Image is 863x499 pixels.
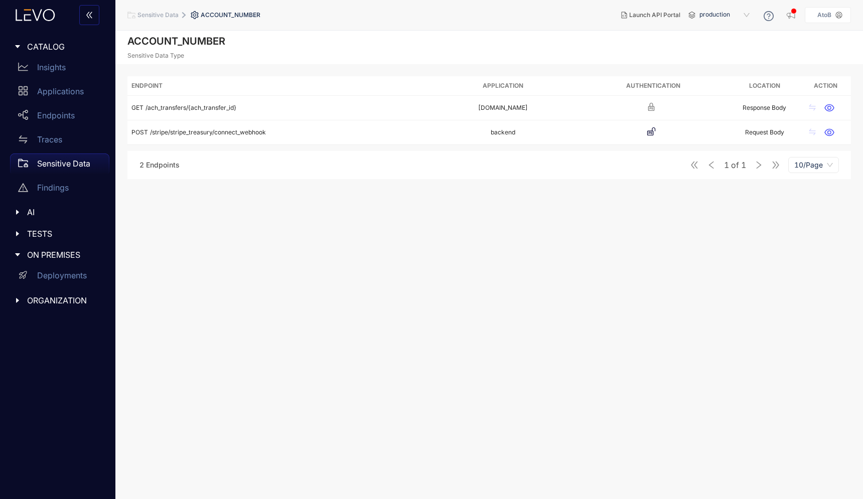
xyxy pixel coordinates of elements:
[741,160,746,170] span: 1
[10,81,109,105] a: Applications
[137,12,179,19] span: Sensitive Data
[804,124,820,140] button: swap
[10,105,109,129] a: Endpoints
[37,63,66,72] p: Insights
[6,290,109,311] div: ORGANIZATION
[428,120,578,145] td: backend
[27,296,101,305] span: ORGANIZATION
[10,178,109,202] a: Findings
[14,43,21,50] span: caret-right
[131,104,143,111] span: GET
[6,36,109,57] div: CATALOG
[14,297,21,304] span: caret-right
[724,160,746,170] span: of
[150,128,266,136] span: /stripe/stripe_treasury/connect_webhook
[699,7,752,23] span: production
[127,52,851,59] p: Sensitive Data Type
[18,183,28,193] span: warning
[428,76,578,96] th: Application
[578,76,728,96] th: Authentication
[729,96,801,120] td: Response Body
[37,183,69,192] p: Findings
[794,157,833,173] span: 10/Page
[37,271,87,280] p: Deployments
[146,104,236,111] span: /ach_transfers/{ach_transfer_id}
[27,208,101,217] span: AI
[6,244,109,265] div: ON PREMISES
[201,12,260,19] span: ACCOUNT_NUMBER
[127,36,851,47] h2: ACCOUNT_NUMBER
[10,266,109,290] a: Deployments
[27,229,101,238] span: TESTS
[6,223,109,244] div: TESTS
[37,135,62,144] p: Traces
[37,87,84,96] p: Applications
[729,76,801,96] th: Location
[629,12,680,19] span: Launch API Portal
[127,76,428,96] th: Endpoint
[37,111,75,120] p: Endpoints
[85,11,93,20] span: double-left
[10,153,109,178] a: Sensitive Data
[27,42,101,51] span: CATALOG
[724,160,729,170] span: 1
[191,11,201,19] span: setting
[14,209,21,216] span: caret-right
[6,202,109,223] div: AI
[139,160,180,169] span: 2 Endpoints
[800,76,851,96] th: Action
[729,120,801,145] td: Request Body
[428,96,578,120] td: [DOMAIN_NAME]
[14,251,21,258] span: caret-right
[10,57,109,81] a: Insights
[817,12,831,19] p: AtoB
[79,5,99,25] button: double-left
[27,250,101,259] span: ON PREMISES
[613,7,688,23] button: Launch API Portal
[14,230,21,237] span: caret-right
[37,159,90,168] p: Sensitive Data
[131,128,148,136] span: POST
[10,129,109,153] a: Traces
[804,100,820,116] button: swap
[18,134,28,144] span: swap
